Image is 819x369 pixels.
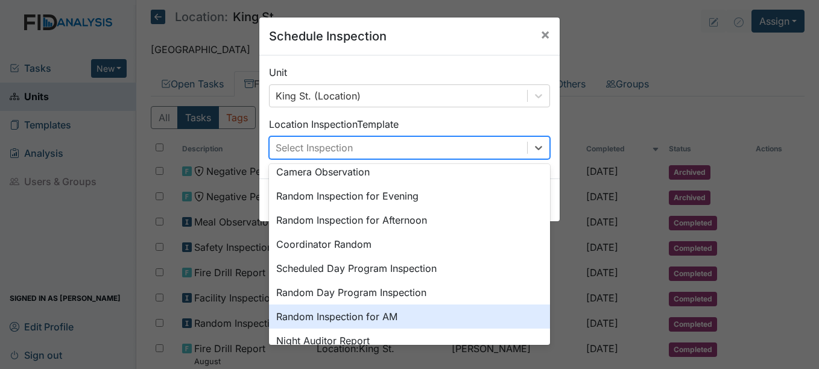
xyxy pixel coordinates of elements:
div: Random Inspection for AM [269,304,550,329]
div: Random Inspection for Afternoon [269,208,550,232]
div: Select Inspection [276,140,353,155]
div: Camera Observation [269,160,550,184]
label: Unit [269,65,287,80]
div: King St. (Location) [276,89,361,103]
div: Scheduled Day Program Inspection [269,256,550,280]
div: Random Day Program Inspection [269,280,550,304]
div: Random Inspection for Evening [269,184,550,208]
button: Close [531,17,560,51]
div: Coordinator Random [269,232,550,256]
div: Night Auditor Report [269,329,550,353]
h5: Schedule Inspection [269,27,387,45]
span: × [540,25,550,43]
label: Location Inspection Template [269,117,399,131]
